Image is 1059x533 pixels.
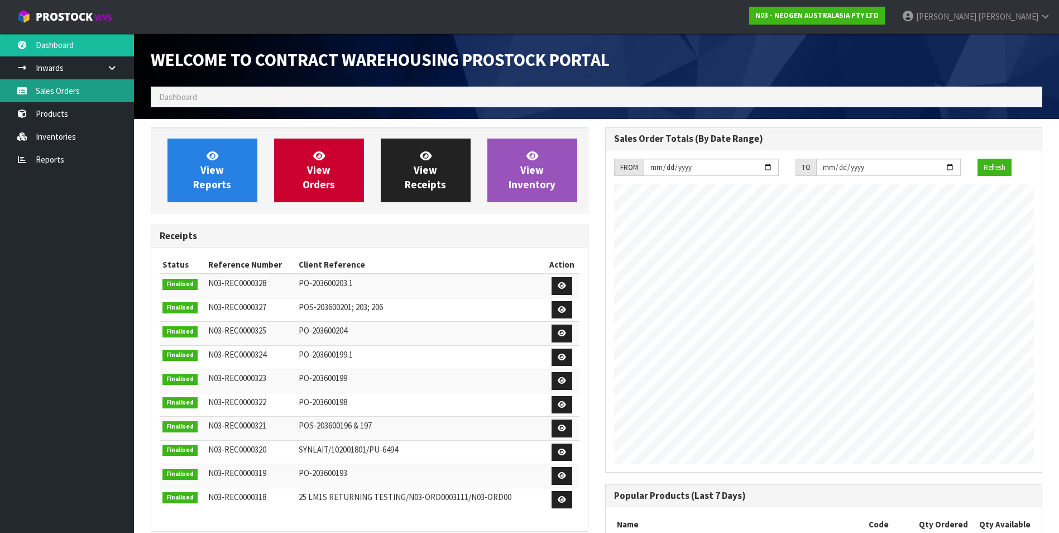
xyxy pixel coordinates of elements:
span: POS-203600196 & 197 [299,420,372,431]
span: Finalised [162,279,198,290]
div: FROM [614,159,644,177]
h3: Sales Order Totals (By Date Range) [614,134,1034,144]
span: N03-REC0000320 [208,444,266,455]
span: N03-REC0000328 [208,278,266,288]
span: View Receipts [405,149,446,191]
th: Reference Number [205,256,296,274]
span: N03-REC0000318 [208,492,266,502]
span: Finalised [162,469,198,480]
a: ViewOrders [274,139,364,202]
span: Finalised [162,445,198,456]
span: N03-REC0000321 [208,420,266,431]
a: ViewReceipts [381,139,471,202]
span: N03-REC0000323 [208,373,266,383]
h3: Receipts [160,231,579,241]
span: Finalised [162,374,198,385]
h3: Popular Products (Last 7 Days) [614,491,1034,501]
th: Action [544,256,579,274]
span: POS-203600201; 203; 206 [299,302,383,312]
span: ProStock [36,9,93,24]
strong: N03 - NEOGEN AUSTRALASIA PTY LTD [755,11,879,20]
span: PO-203600204 [299,325,347,336]
span: Finalised [162,326,198,337]
span: Finalised [162,397,198,408]
span: View Reports [193,149,231,191]
th: Client Reference [296,256,544,274]
span: N03-REC0000324 [208,349,266,360]
span: View Orders [303,149,335,191]
span: PO-203600203.1 [299,278,353,288]
span: N03-REC0000319 [208,468,266,478]
img: cube-alt.png [17,9,31,23]
a: ViewInventory [487,139,577,202]
span: Dashboard [159,92,197,102]
th: Status [160,256,205,274]
span: [PERSON_NAME] [978,11,1038,22]
span: PO-203600198 [299,397,347,407]
span: Finalised [162,350,198,361]
span: PO-203600199.1 [299,349,353,360]
span: N03-REC0000327 [208,302,266,312]
span: Finalised [162,421,198,432]
span: [PERSON_NAME] [916,11,976,22]
button: Refresh [977,159,1012,177]
div: TO [796,159,816,177]
span: View Inventory [509,149,555,191]
span: Finalised [162,302,198,313]
span: N03-REC0000325 [208,325,266,336]
span: PO-203600199 [299,373,347,383]
span: PO-203600193 [299,468,347,478]
span: Finalised [162,492,198,503]
a: ViewReports [167,139,257,202]
span: SYNLAIT/102001801/PU-6494 [299,444,398,455]
small: WMS [95,12,112,23]
span: 25 LM1S RETURNING TESTING/N03-ORD0003111/N03-ORD00 [299,492,511,502]
span: Welcome to Contract Warehousing ProStock Portal [151,49,610,71]
span: N03-REC0000322 [208,397,266,407]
